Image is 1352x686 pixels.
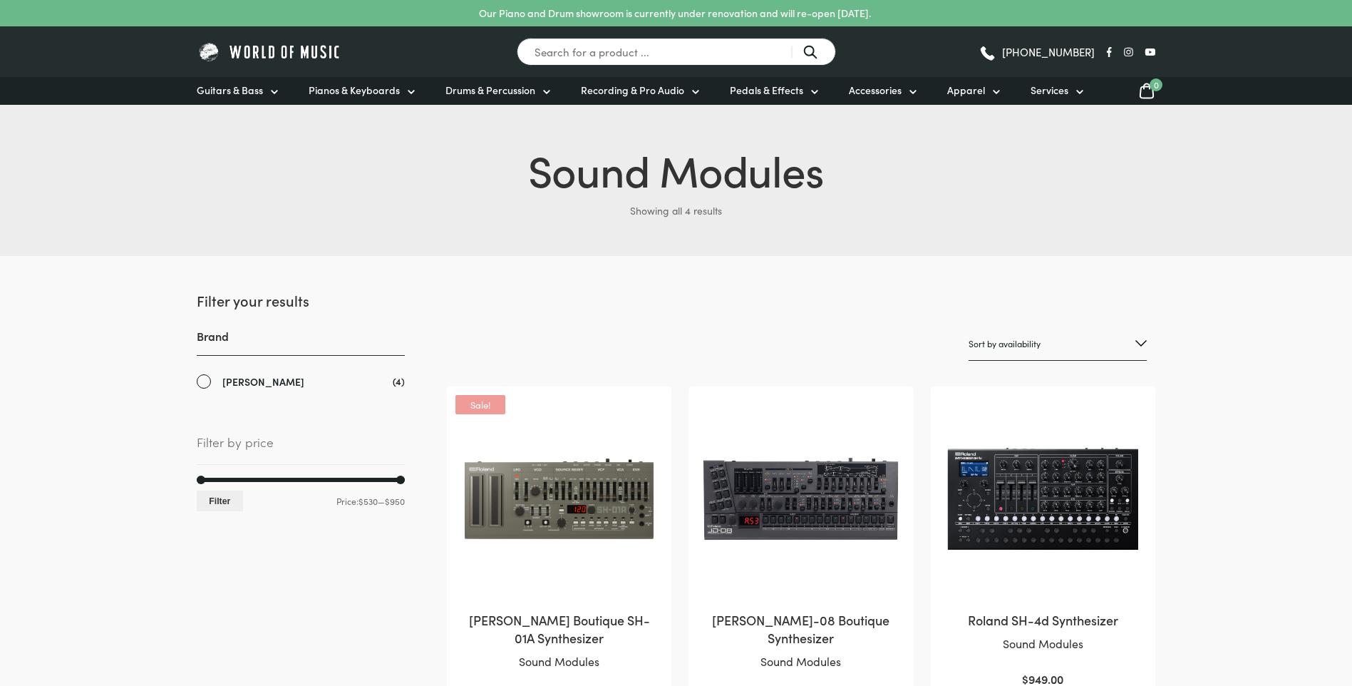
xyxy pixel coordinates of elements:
span: [PHONE_NUMBER] [1002,46,1095,57]
p: Showing all 4 results [197,199,1155,222]
h2: Roland SH-4d Synthesizer [945,611,1141,629]
span: Recording & Pro Audio [581,83,684,98]
h3: Brand [197,328,405,356]
span: Pedals & Effects [730,83,803,98]
span: Drums & Percussion [445,83,535,98]
span: $950 [385,495,405,507]
span: Pianos & Keyboards [309,83,400,98]
h2: Filter your results [197,290,405,310]
p: Sound Modules [703,652,899,671]
span: Filter by price [197,432,405,465]
img: JD08 Front [703,401,899,597]
span: Accessories [849,83,902,98]
p: Our Piano and Drum showroom is currently under renovation and will re-open [DATE]. [479,6,871,21]
span: Apparel [947,83,985,98]
div: Brand [197,328,405,390]
span: Services [1031,83,1068,98]
span: [PERSON_NAME] [222,374,304,390]
span: (4) [393,374,405,389]
p: Sound Modules [461,652,657,671]
h2: [PERSON_NAME] Boutique SH-01A Synthesizer [461,611,657,647]
iframe: Chat with our support team [1145,529,1352,686]
h1: Sound Modules [197,139,1155,199]
img: World of Music [197,41,343,63]
span: $530 [358,495,378,507]
a: [PHONE_NUMBER] [979,41,1095,63]
img: Roland SH-4d Synthesizer Front [945,401,1141,597]
img: Roland Boutique SH-01A [461,401,657,597]
span: 0 [1150,78,1162,91]
div: Price: — [197,491,405,511]
span: Guitars & Bass [197,83,263,98]
button: Filter [197,491,243,511]
p: Sound Modules [945,635,1141,653]
h2: [PERSON_NAME]-08 Boutique Synthesizer [703,611,899,647]
input: Search for a product ... [517,38,836,66]
select: Shop order [969,327,1147,361]
span: Sale! [455,395,505,414]
a: [PERSON_NAME] [197,374,405,390]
